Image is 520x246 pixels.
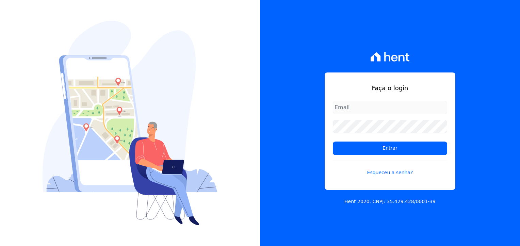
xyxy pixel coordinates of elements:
[344,198,436,205] p: Hent 2020. CNPJ: 35.429.428/0001-39
[333,161,447,176] a: Esqueceu a senha?
[333,142,447,155] input: Entrar
[333,101,447,114] input: Email
[43,21,217,225] img: Login
[333,83,447,93] h1: Faça o login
